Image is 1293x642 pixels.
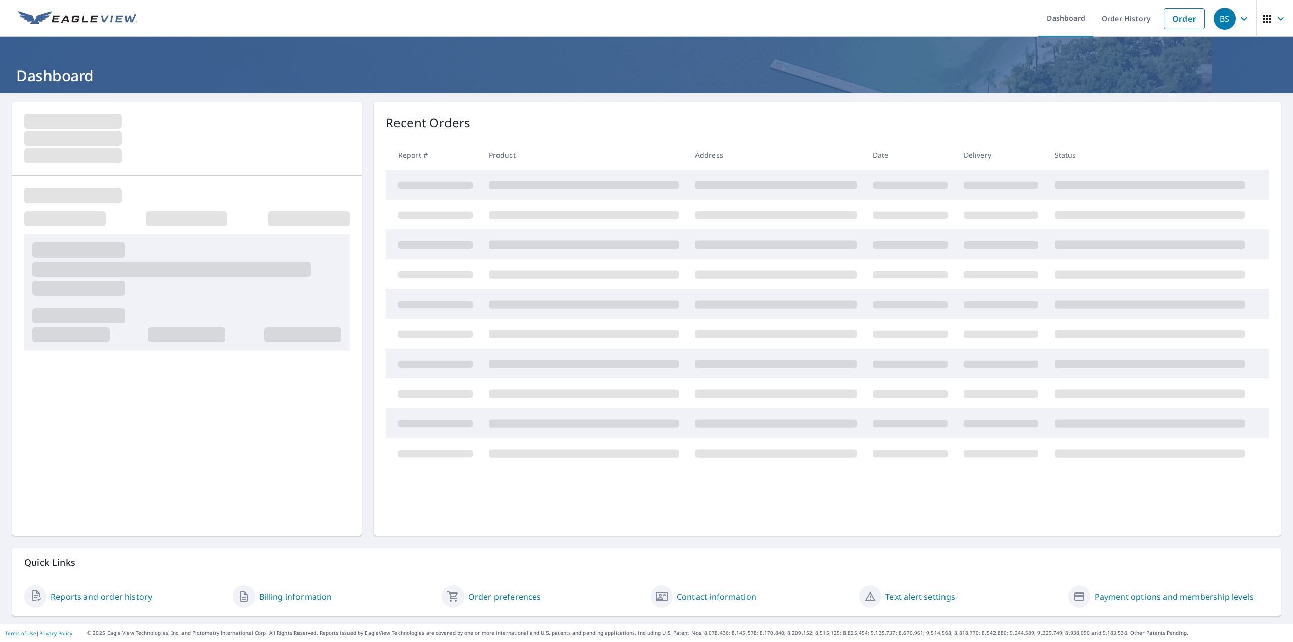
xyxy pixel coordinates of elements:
[687,140,865,170] th: Address
[386,140,481,170] th: Report #
[1214,8,1236,30] div: BS
[386,114,471,132] p: Recent Orders
[1095,590,1254,603] a: Payment options and membership levels
[677,590,756,603] a: Contact information
[18,11,137,26] img: EV Logo
[39,630,72,637] a: Privacy Policy
[1164,8,1205,29] a: Order
[5,630,72,636] p: |
[12,65,1281,86] h1: Dashboard
[24,556,1269,569] p: Quick Links
[259,590,332,603] a: Billing information
[87,629,1288,637] p: © 2025 Eagle View Technologies, Inc. and Pictometry International Corp. All Rights Reserved. Repo...
[5,630,36,637] a: Terms of Use
[481,140,687,170] th: Product
[865,140,956,170] th: Date
[885,590,955,603] a: Text alert settings
[51,590,152,603] a: Reports and order history
[468,590,541,603] a: Order preferences
[1047,140,1253,170] th: Status
[956,140,1047,170] th: Delivery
